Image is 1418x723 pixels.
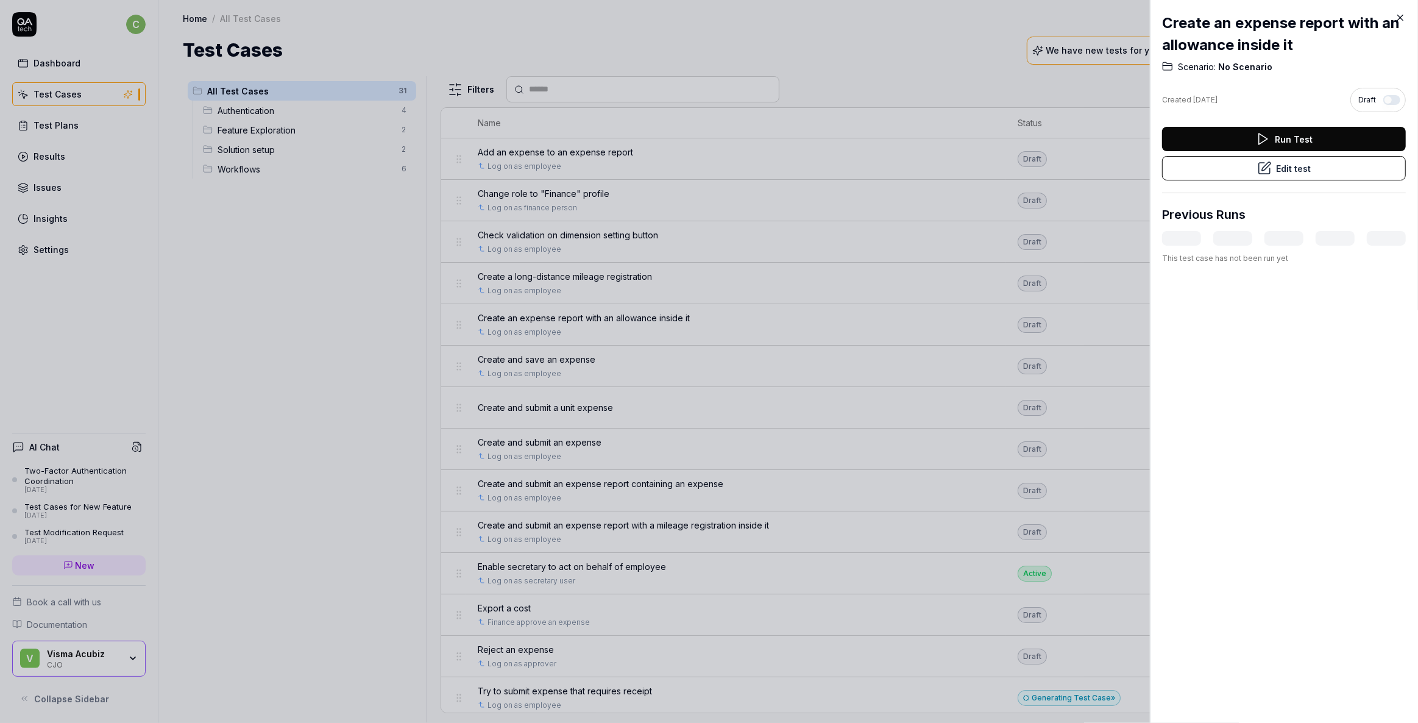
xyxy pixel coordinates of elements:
[1162,12,1406,56] h2: Create an expense report with an allowance inside it
[1162,127,1406,151] button: Run Test
[1162,94,1218,105] div: Created
[1162,205,1246,224] h3: Previous Runs
[1162,156,1406,180] button: Edit test
[1178,61,1216,73] span: Scenario:
[1162,253,1406,264] div: This test case has not been run yet
[1358,94,1376,105] span: Draft
[1193,95,1218,104] time: [DATE]
[1216,61,1272,73] span: No Scenario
